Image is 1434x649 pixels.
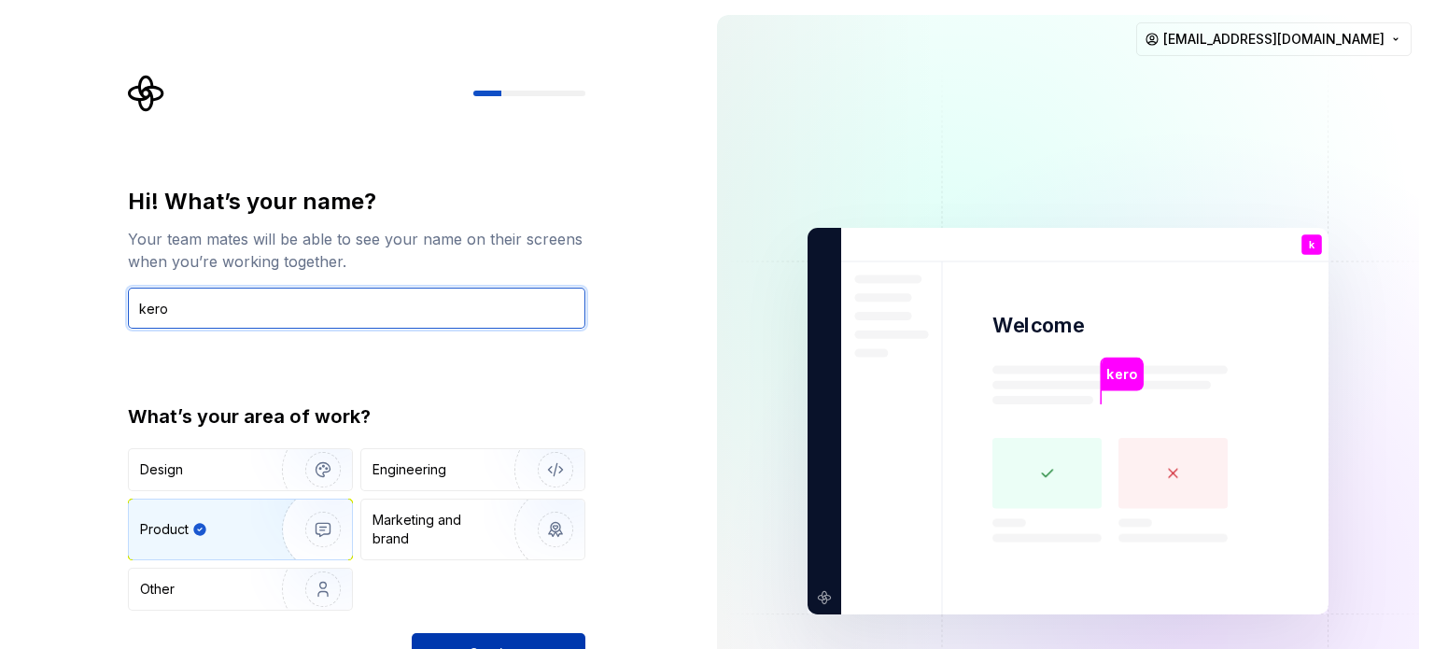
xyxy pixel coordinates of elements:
svg: Supernova Logo [128,75,165,112]
div: What’s your area of work? [128,403,585,430]
div: Hi! What’s your name? [128,187,585,217]
button: [EMAIL_ADDRESS][DOMAIN_NAME] [1136,22,1412,56]
p: kero [1106,364,1136,385]
p: Welcome [992,312,1084,339]
div: Marketing and brand [373,511,499,548]
p: k [1309,240,1314,250]
input: Han Solo [128,288,585,329]
div: Your team mates will be able to see your name on their screens when you’re working together. [128,228,585,273]
span: [EMAIL_ADDRESS][DOMAIN_NAME] [1163,30,1385,49]
div: Engineering [373,460,446,479]
div: Product [140,520,189,539]
div: Other [140,580,175,599]
div: Design [140,460,183,479]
